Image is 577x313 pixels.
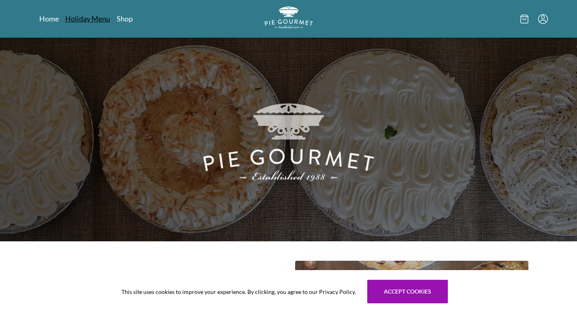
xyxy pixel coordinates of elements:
a: Home [39,14,59,23]
span: This site uses cookies to improve your experience. By clicking, you agree to our Privacy Policy. [121,287,356,296]
a: Logo [264,6,313,31]
button: Menu [538,14,548,24]
a: Holiday Menu [65,14,110,23]
button: Accept cookies [367,280,448,303]
a: Shop [117,14,133,23]
img: logo [264,6,313,29]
